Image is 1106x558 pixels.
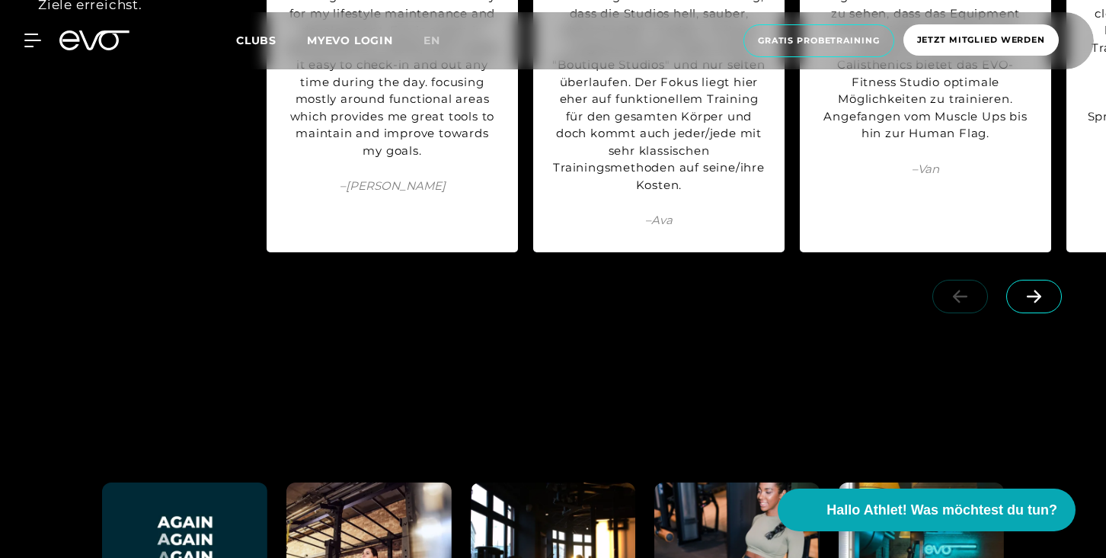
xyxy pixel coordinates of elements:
a: en [424,32,459,50]
button: Hallo Athlet! Was möchtest du tun? [778,489,1076,531]
a: MYEVO LOGIN [307,34,393,47]
span: Hallo Athlet! Was möchtest du tun? [826,500,1057,521]
span: Jetzt Mitglied werden [917,34,1045,46]
a: Jetzt Mitglied werden [899,24,1063,57]
span: – Ava [552,212,766,229]
span: Clubs [236,34,276,47]
a: Gratis Probetraining [739,24,899,57]
span: en [424,34,440,47]
span: – [PERSON_NAME] [286,178,499,195]
a: Clubs [236,33,307,47]
span: – Van [819,161,1032,178]
span: Gratis Probetraining [758,34,880,47]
